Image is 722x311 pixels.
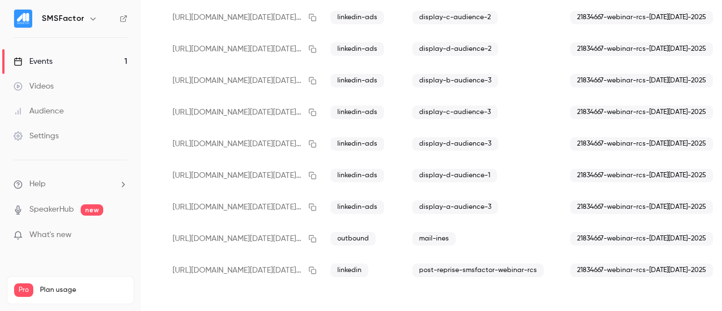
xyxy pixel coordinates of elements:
a: SpeakerHub [29,204,74,216]
div: [URL][DOMAIN_NAME][DATE][DATE][DATE][DATE] [164,65,322,97]
span: outbound [331,232,376,246]
span: display-a-audience-3 [412,200,498,214]
span: linkedin-ads [331,74,384,87]
span: 21834667-webinar-rcs-[DATE][DATE]-2025 [570,11,713,24]
span: 21834667-webinar-rcs-[DATE][DATE]-2025 [570,106,713,119]
span: 21834667-webinar-rcs-[DATE][DATE]-2025 [570,137,713,151]
span: Plan usage [40,286,127,295]
span: linkedin-ads [331,42,384,56]
span: new [81,204,103,216]
div: [URL][DOMAIN_NAME][DATE][DATE][DATE][DATE] [164,128,322,160]
span: display-c-audience-2 [412,11,498,24]
span: linkedin [331,264,368,277]
span: linkedin-ads [331,169,384,182]
span: display-d-audience-2 [412,42,498,56]
span: 21834667-webinar-rcs-[DATE][DATE]-2025 [570,74,713,87]
span: display-d-audience-3 [412,137,498,151]
h6: SMSFactor [42,13,84,24]
span: display-c-audience-3 [412,106,498,119]
div: [URL][DOMAIN_NAME][DATE][DATE][DATE][DATE] [164,33,322,65]
span: 21834667-webinar-rcs-[DATE][DATE]-2025 [570,42,713,56]
div: Events [14,56,52,67]
div: Audience [14,106,64,117]
span: 21834667-webinar-rcs-[DATE][DATE]-2025 [570,169,713,182]
div: [URL][DOMAIN_NAME][DATE][DATE][DATE][DATE] [164,97,322,128]
span: 21834667-webinar-rcs-[DATE][DATE]-2025 [570,232,713,246]
span: 21834667-webinar-rcs-[DATE][DATE]-2025 [570,200,713,214]
div: Settings [14,130,59,142]
span: What's new [29,229,72,241]
span: linkedin-ads [331,200,384,214]
div: [URL][DOMAIN_NAME][DATE][DATE][DATE][DATE] [164,2,322,33]
span: Pro [14,283,33,297]
div: [URL][DOMAIN_NAME][DATE][DATE][DATE][DATE] [164,160,322,191]
span: 21834667-webinar-rcs-[DATE][DATE]-2025 [570,264,713,277]
div: [URL][DOMAIN_NAME][DATE][DATE][DATE][DATE] [164,191,322,223]
span: linkedin-ads [331,11,384,24]
span: Help [29,178,46,190]
div: [URL][DOMAIN_NAME][DATE][DATE][DATE][DATE] [164,255,322,286]
div: Videos [14,81,54,92]
span: linkedin-ads [331,137,384,151]
iframe: Noticeable Trigger [114,230,127,240]
span: display-d-audience-1 [412,169,497,182]
li: help-dropdown-opener [14,178,127,190]
div: [URL][DOMAIN_NAME][DATE][DATE][DATE][DATE] [164,223,322,255]
span: display-b-audience-3 [412,74,498,87]
span: post-reprise-smsfactor-webinar-rcs [412,264,544,277]
span: linkedin-ads [331,106,384,119]
img: SMSFactor [14,10,32,28]
span: mail-ines [412,232,456,246]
